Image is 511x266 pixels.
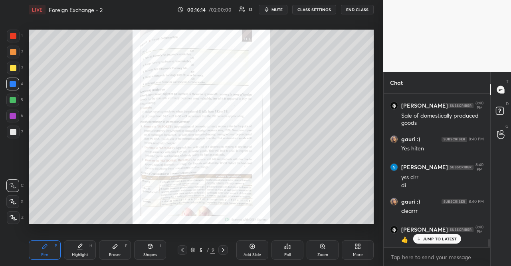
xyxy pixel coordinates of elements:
[469,137,484,142] div: 8:40 PM
[7,126,23,138] div: 7
[390,164,398,171] img: thumbnail.jpg
[249,8,252,12] div: 13
[89,244,92,248] div: H
[271,7,283,12] span: mute
[41,253,48,257] div: Pen
[55,244,57,248] div: P
[401,136,420,143] h6: gauri :)
[143,253,157,257] div: Shapes
[6,195,24,208] div: X
[210,246,215,254] div: 9
[390,136,398,143] img: thumbnail.jpg
[49,6,103,14] h4: Foreign Exchange - 2
[7,30,23,42] div: 1
[448,103,473,108] img: 4P8fHbbgJtejmAAAAAElFTkSuQmCC
[6,110,23,122] div: 6
[401,198,420,205] h6: gauri :)
[109,253,121,257] div: Eraser
[401,236,484,244] div: 👍
[284,253,291,257] div: Poll
[353,253,363,257] div: More
[292,5,336,14] button: CLASS SETTINGS
[317,253,328,257] div: Zoom
[401,207,484,215] div: clearrr
[29,5,46,14] div: LIVE
[244,253,261,257] div: Add Slide
[72,253,88,257] div: Highlight
[448,165,473,170] img: 4P8fHbbgJtejmAAAAAElFTkSuQmCC
[7,211,24,224] div: Z
[475,162,484,172] div: 8:40 PM
[401,102,448,109] h6: [PERSON_NAME]
[6,94,23,106] div: 5
[390,198,398,205] img: thumbnail.jpg
[505,123,509,129] p: G
[125,244,127,248] div: E
[401,182,484,190] div: di
[442,137,467,142] img: 4P8fHbbgJtejmAAAAAElFTkSuQmCC
[401,226,448,233] h6: [PERSON_NAME]
[197,248,205,252] div: 5
[390,102,398,109] img: thumbnail.jpg
[401,112,484,127] div: Sale of domestically produced goods
[401,174,484,182] div: yss clrr
[442,199,467,204] img: 4P8fHbbgJtejmAAAAAElFTkSuQmCC
[7,46,23,58] div: 2
[341,5,374,14] button: END CLASS
[7,62,23,74] div: 3
[475,225,484,234] div: 8:40 PM
[384,72,409,93] p: Chat
[506,78,509,84] p: T
[160,244,162,248] div: L
[6,179,24,192] div: C
[469,199,484,204] div: 8:40 PM
[259,5,287,14] button: mute
[401,145,484,153] div: Yes hiten
[423,236,457,241] p: JUMP TO LATEST
[401,164,448,171] h6: [PERSON_NAME]
[390,226,398,233] img: thumbnail.jpg
[6,78,23,90] div: 4
[475,101,484,110] div: 8:40 PM
[384,94,490,247] div: grid
[206,248,209,252] div: /
[448,227,473,232] img: 4P8fHbbgJtejmAAAAAElFTkSuQmCC
[506,101,509,107] p: D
